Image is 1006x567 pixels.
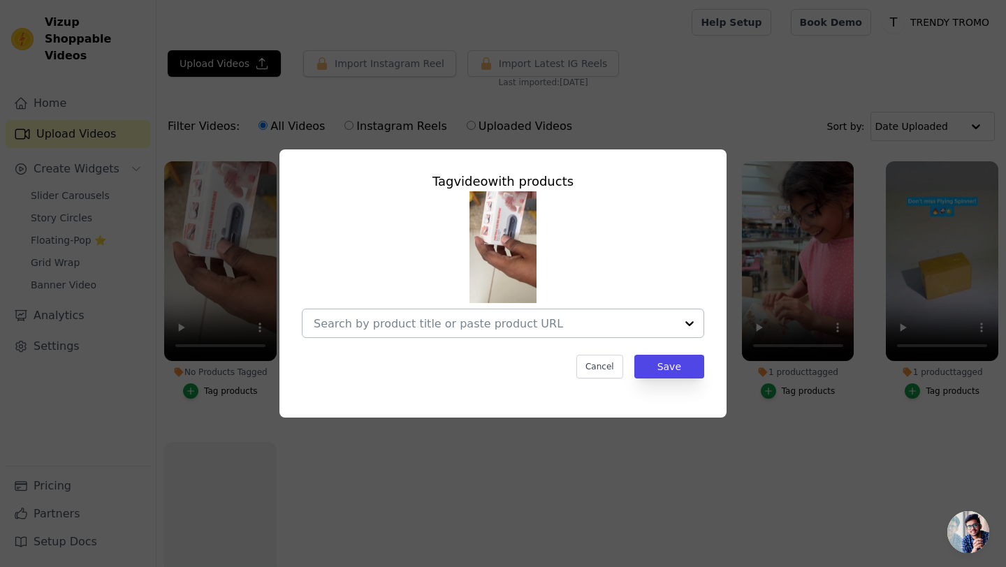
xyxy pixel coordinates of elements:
[634,355,704,378] button: Save
[314,317,676,330] input: Search by product title or paste product URL
[947,511,989,553] a: Open chat
[469,191,537,303] img: tn-0d3039e23da14cc588ab5972004b057b.png
[302,172,704,191] div: Tag video with products
[576,355,623,378] button: Cancel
